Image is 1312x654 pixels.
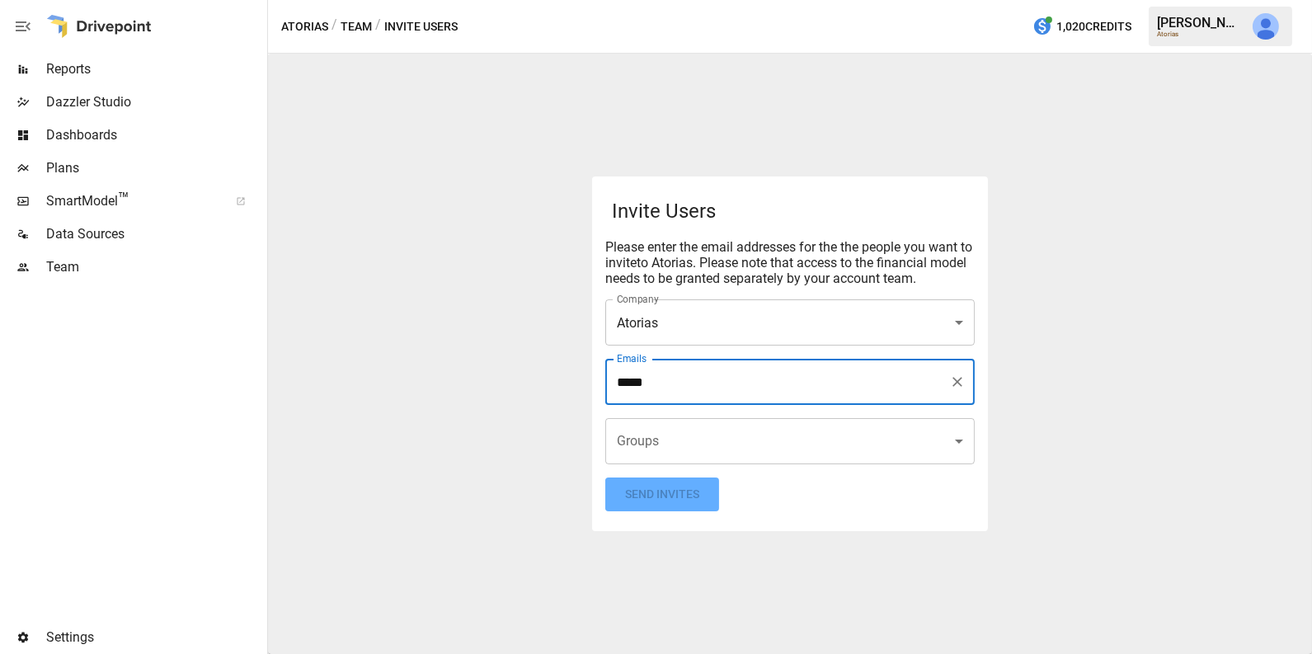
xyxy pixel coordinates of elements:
[46,59,264,79] span: Reports
[118,189,129,209] span: ™
[1157,31,1243,38] div: Atorias
[46,257,264,277] span: Team
[46,125,264,145] span: Dashboards
[46,92,264,112] span: Dazzler Studio
[1157,15,1243,31] div: [PERSON_NAME]
[612,196,975,226] p: Invite Users
[46,158,264,178] span: Plans
[375,16,381,37] div: /
[617,351,647,365] label: Emails
[46,628,264,647] span: Settings
[1253,13,1279,40] img: Julie Wilton
[605,299,975,346] div: Atorias
[46,224,264,244] span: Data Sources
[1243,3,1289,49] button: Julie Wilton
[332,16,337,37] div: /
[946,370,969,393] button: Clear
[281,16,328,37] button: Atorias
[1026,12,1138,42] button: 1,020Credits
[341,16,372,37] button: Team
[46,191,218,211] span: SmartModel
[1056,16,1131,37] span: 1,020 Credits
[605,239,975,286] div: Please enter the email addresses for the the people you want to invite to Atorias . Please note t...
[617,292,659,306] label: Company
